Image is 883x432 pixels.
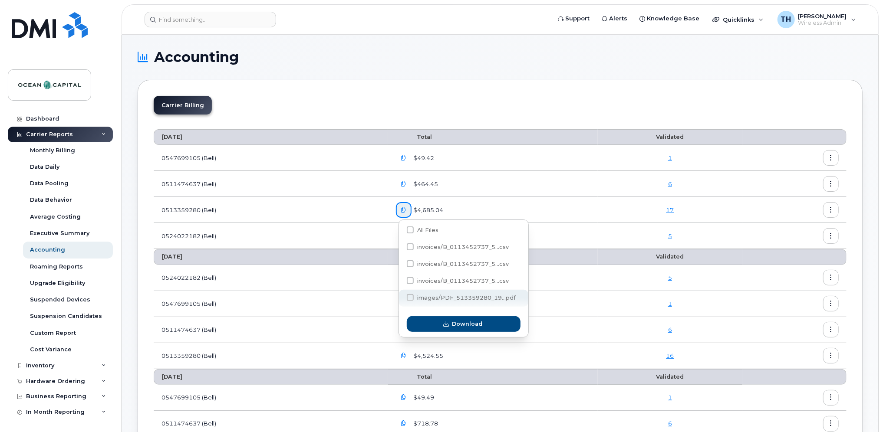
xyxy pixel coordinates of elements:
th: [DATE] [154,129,388,145]
span: images/PDF_513359280_19...pdf [417,295,516,301]
span: invoices/B_0113452737_5...csv [417,278,509,284]
td: 0511474637 (Bell) [154,317,388,343]
a: 5 [668,274,672,281]
a: 6 [668,180,672,187]
a: 17 [666,206,674,213]
span: $718.78 [412,419,438,428]
span: Accounting [154,51,239,64]
td: 0547699105 (Bell) [154,291,388,317]
span: $464.45 [412,180,438,188]
span: invoices/B_0113452737_513359280_12092025_ACC.csv [407,245,509,252]
th: [DATE] [154,369,388,385]
span: $4,685.04 [412,206,443,214]
td: 0524022182 (Bell) [154,265,388,291]
td: 0513359280 (Bell) [154,197,388,223]
a: 5 [668,232,672,239]
td: 0547699105 (Bell) [154,145,388,171]
a: 1 [668,300,672,307]
span: Total [396,253,432,260]
a: 16 [666,352,674,359]
a: 6 [668,420,672,427]
th: Validated [598,249,742,265]
span: invoices/B_0113452737_5...csv [417,244,509,250]
a: 1 [668,394,672,401]
span: Total [396,134,432,140]
span: All Files [417,227,438,233]
th: [DATE] [154,249,388,265]
button: Download [407,316,521,332]
a: 6 [668,326,672,333]
th: Validated [598,129,742,145]
span: $49.42 [412,154,434,162]
span: $49.49 [412,393,434,402]
th: Validated [598,369,742,385]
a: 1 [668,154,672,161]
span: Download [452,320,482,328]
td: 0511474637 (Bell) [154,171,388,197]
span: $4,524.55 [412,352,443,360]
span: invoices/B_0113452737_513359280_12092025_DTL.csv [407,262,509,268]
span: invoices/B_0113452737_5...csv [417,261,509,267]
span: invoices/B_0113452737_513359280_12092025_MOB.csv [407,279,509,285]
td: 0547699105 (Bell) [154,385,388,411]
span: Total [396,373,432,380]
td: 0524022182 (Bell) [154,223,388,249]
td: 0513359280 (Bell) [154,343,388,369]
span: images/PDF_513359280_194_0000000000.pdf [407,296,516,302]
